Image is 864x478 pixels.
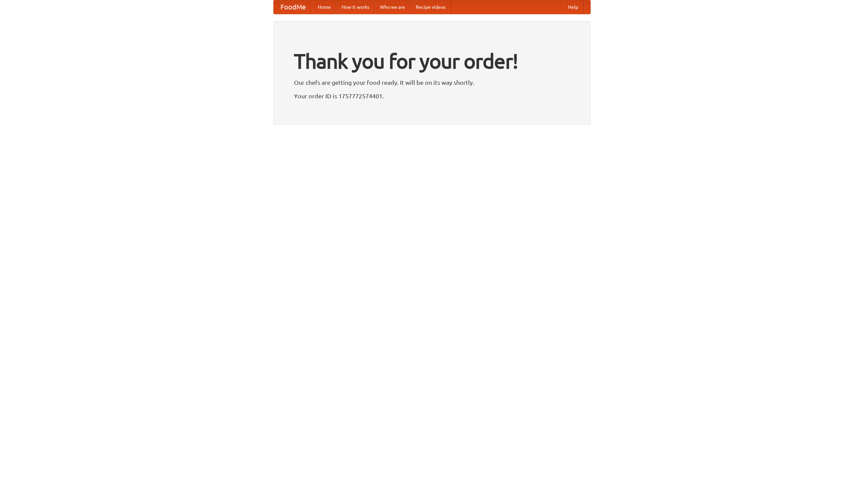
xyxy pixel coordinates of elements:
a: Who we are [375,0,410,14]
p: Our chefs are getting your food ready. It will be on its way shortly. [294,77,570,87]
a: Recipe videos [410,0,451,14]
a: Home [313,0,336,14]
a: How it works [336,0,375,14]
a: FoodMe [274,0,313,14]
p: Your order ID is 1757772574401. [294,91,570,101]
h1: Thank you for your order! [294,45,570,77]
a: Help [563,0,584,14]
